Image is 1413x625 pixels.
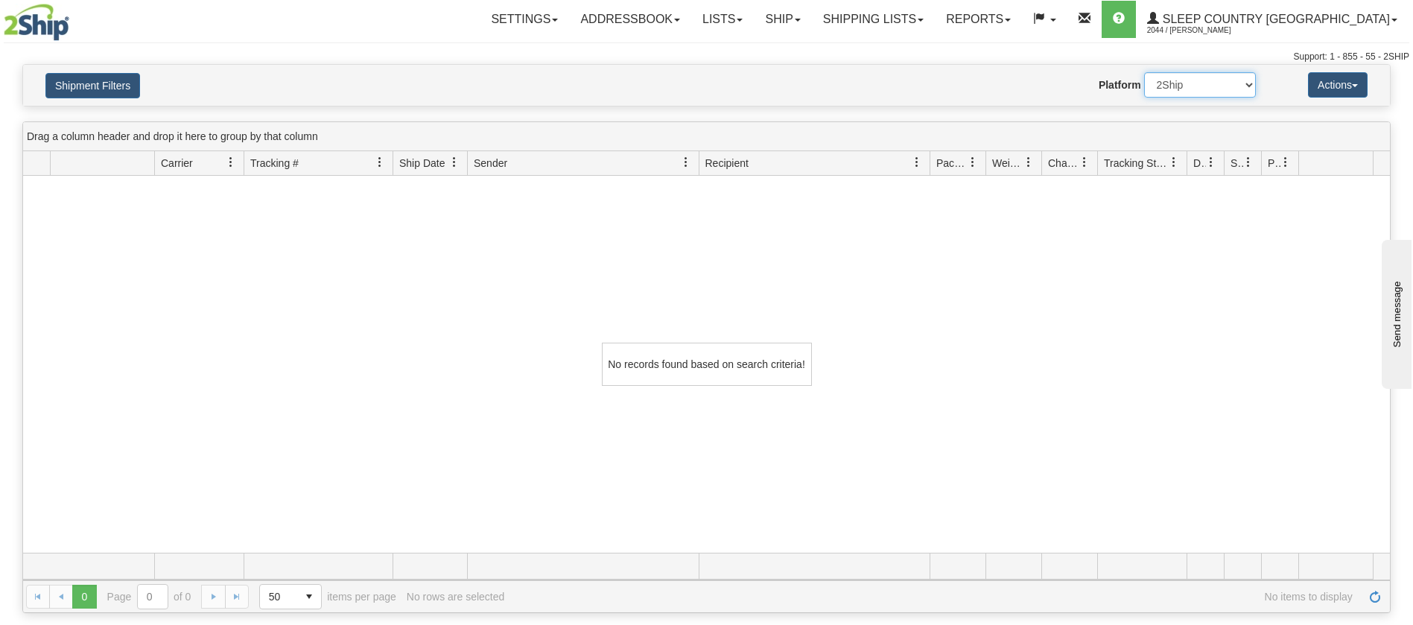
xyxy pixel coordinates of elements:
[904,150,930,175] a: Recipient filter column settings
[250,156,299,171] span: Tracking #
[218,150,244,175] a: Carrier filter column settings
[754,1,811,38] a: Ship
[4,51,1409,63] div: Support: 1 - 855 - 55 - 2SHIP
[367,150,393,175] a: Tracking # filter column settings
[1104,156,1169,171] span: Tracking Status
[72,585,96,609] span: Page 0
[1236,150,1261,175] a: Shipment Issues filter column settings
[1231,156,1243,171] span: Shipment Issues
[1379,236,1412,388] iframe: chat widget
[4,4,69,41] img: logo2044.jpg
[691,1,754,38] a: Lists
[1363,585,1387,609] a: Refresh
[1016,150,1041,175] a: Weight filter column settings
[1136,1,1409,38] a: Sleep Country [GEOGRAPHIC_DATA] 2044 / [PERSON_NAME]
[673,150,699,175] a: Sender filter column settings
[11,13,138,24] div: Send message
[399,156,445,171] span: Ship Date
[936,156,968,171] span: Packages
[1308,72,1368,98] button: Actions
[107,584,191,609] span: Page of 0
[1268,156,1280,171] span: Pickup Status
[935,1,1022,38] a: Reports
[992,156,1023,171] span: Weight
[602,343,812,386] div: No records found based on search criteria!
[569,1,691,38] a: Addressbook
[1048,156,1079,171] span: Charge
[1273,150,1298,175] a: Pickup Status filter column settings
[474,156,507,171] span: Sender
[259,584,322,609] span: Page sizes drop down
[1161,150,1187,175] a: Tracking Status filter column settings
[259,584,396,609] span: items per page
[161,156,193,171] span: Carrier
[515,591,1353,603] span: No items to display
[812,1,935,38] a: Shipping lists
[1198,150,1224,175] a: Delivery Status filter column settings
[407,591,505,603] div: No rows are selected
[960,150,985,175] a: Packages filter column settings
[480,1,569,38] a: Settings
[442,150,467,175] a: Ship Date filter column settings
[1193,156,1206,171] span: Delivery Status
[297,585,321,609] span: select
[1159,13,1390,25] span: Sleep Country [GEOGRAPHIC_DATA]
[705,156,749,171] span: Recipient
[1147,23,1259,38] span: 2044 / [PERSON_NAME]
[45,73,140,98] button: Shipment Filters
[1099,77,1141,92] label: Platform
[23,122,1390,151] div: grid grouping header
[269,589,288,604] span: 50
[1072,150,1097,175] a: Charge filter column settings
